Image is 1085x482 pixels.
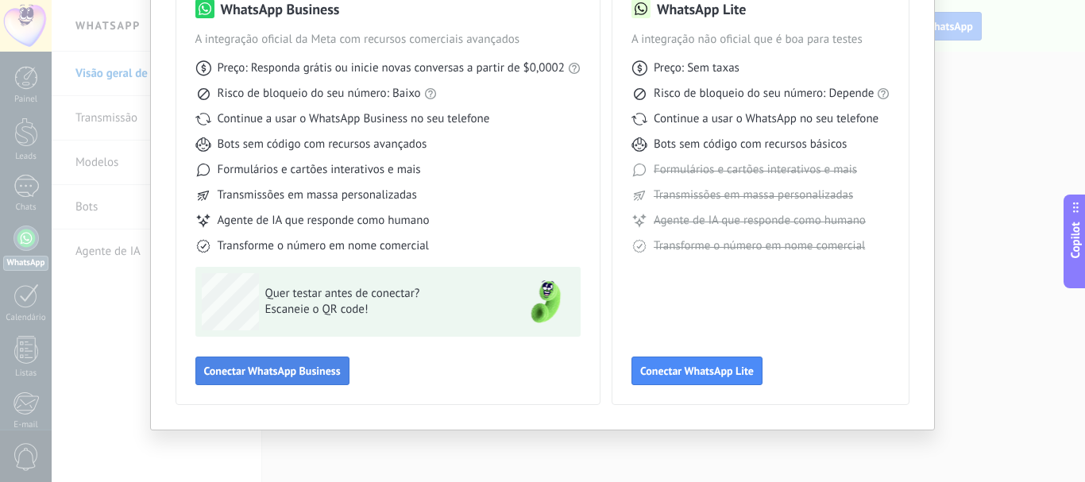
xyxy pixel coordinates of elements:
span: Quer testar antes de conectar? [265,286,497,302]
span: Preço: Responda grátis ou inicie novas conversas a partir de $0,0002 [218,60,565,76]
span: Formulários e cartões interativos e mais [218,162,421,178]
span: A integração oficial da Meta com recursos comerciais avançados [195,32,581,48]
span: Transmissões em massa personalizadas [218,187,417,203]
span: Agente de IA que responde como humano [218,213,430,229]
span: Formulários e cartões interativos e mais [654,162,857,178]
span: Transforme o número em nome comercial [218,238,429,254]
span: Continue a usar o WhatsApp Business no seu telefone [218,111,490,127]
span: Conectar WhatsApp Lite [640,365,754,376]
span: Continue a usar o WhatsApp no seu telefone [654,111,878,127]
span: Preço: Sem taxas [654,60,739,76]
span: Risco de bloqueio do seu número: Baixo [218,86,421,102]
span: Copilot [1068,222,1083,258]
span: Agente de IA que responde como humano [654,213,866,229]
img: green-phone.png [517,273,574,330]
span: Bots sem código com recursos avançados [218,137,427,152]
span: A integração não oficial que é boa para testes [631,32,890,48]
span: Transmissões em massa personalizadas [654,187,853,203]
span: Escaneie o QR code! [265,302,497,318]
span: Bots sem código com recursos básicos [654,137,847,152]
button: Conectar WhatsApp Business [195,357,349,385]
button: Conectar WhatsApp Lite [631,357,763,385]
span: Transforme o número em nome comercial [654,238,865,254]
span: Risco de bloqueio do seu número: Depende [654,86,875,102]
span: Conectar WhatsApp Business [204,365,341,376]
